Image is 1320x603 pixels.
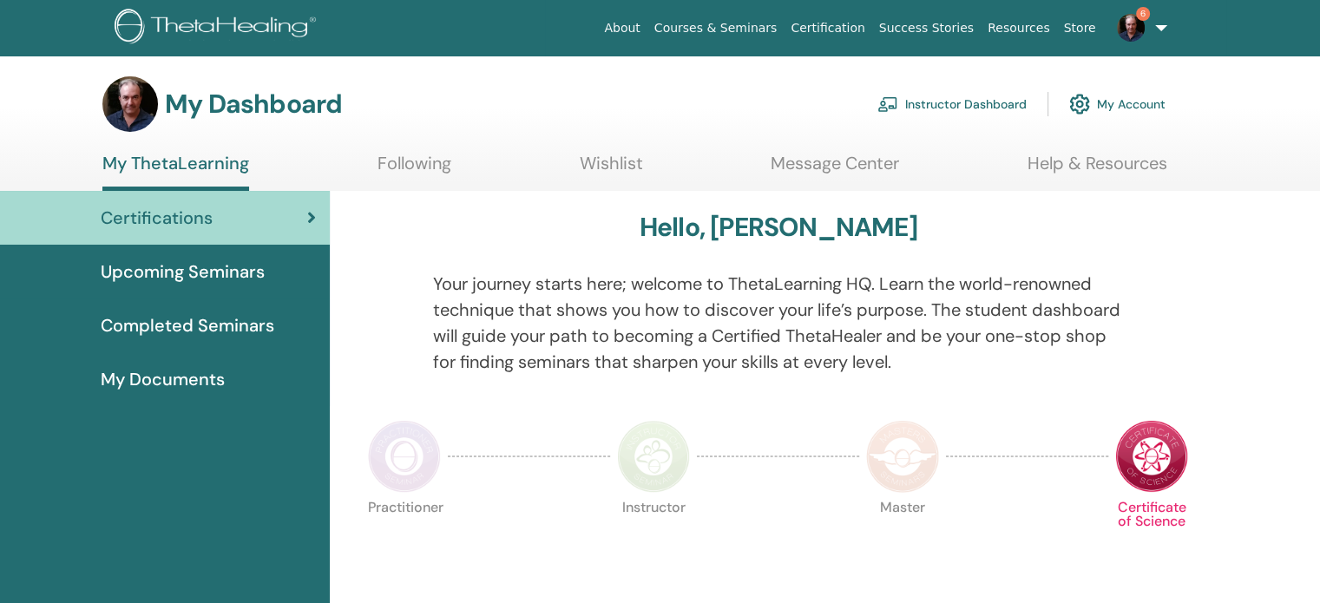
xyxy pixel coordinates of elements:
[771,153,899,187] a: Message Center
[597,12,647,44] a: About
[640,212,917,243] h3: Hello, [PERSON_NAME]
[1115,420,1188,493] img: Certificate of Science
[1057,12,1103,44] a: Store
[580,153,643,187] a: Wishlist
[866,501,939,574] p: Master
[1136,7,1150,21] span: 6
[101,259,265,285] span: Upcoming Seminars
[433,271,1124,375] p: Your journey starts here; welcome to ThetaLearning HQ. Learn the world-renowned technique that sh...
[368,420,441,493] img: Practitioner
[866,420,939,493] img: Master
[1117,14,1145,42] img: default.jpg
[877,96,898,112] img: chalkboard-teacher.svg
[378,153,451,187] a: Following
[647,12,785,44] a: Courses & Seminars
[981,12,1057,44] a: Resources
[101,366,225,392] span: My Documents
[1028,153,1167,187] a: Help & Resources
[102,76,158,132] img: default.jpg
[872,12,981,44] a: Success Stories
[101,205,213,231] span: Certifications
[102,153,249,191] a: My ThetaLearning
[368,501,441,574] p: Practitioner
[1115,501,1188,574] p: Certificate of Science
[115,9,322,48] img: logo.png
[165,88,342,120] h3: My Dashboard
[877,85,1027,123] a: Instructor Dashboard
[101,312,274,338] span: Completed Seminars
[1069,89,1090,119] img: cog.svg
[784,12,871,44] a: Certification
[1069,85,1166,123] a: My Account
[617,420,690,493] img: Instructor
[617,501,690,574] p: Instructor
